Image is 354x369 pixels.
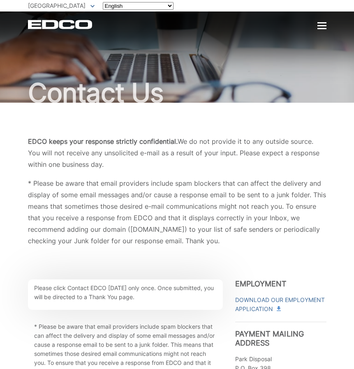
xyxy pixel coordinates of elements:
[235,322,326,348] h3: Payment Mailing Address
[28,20,93,29] a: EDCD logo. Return to the homepage.
[28,80,326,106] h1: Contact Us
[28,178,326,247] p: * Please be aware that email providers include spam blockers that can affect the delivery and dis...
[235,279,326,288] h3: Employment
[28,2,86,9] span: [GEOGRAPHIC_DATA]
[103,2,174,10] select: Select a language
[34,284,217,302] p: Please click Contact EDCO [DATE] only once. Once submitted, you will be directed to a Thank You p...
[28,137,178,145] b: EDCO keeps your response strictly confidential.
[235,295,326,314] a: Download Our Employment Application
[28,136,326,170] p: We do not provide it to any outside source. You will not receive any unsolicited e-mail as a resu...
